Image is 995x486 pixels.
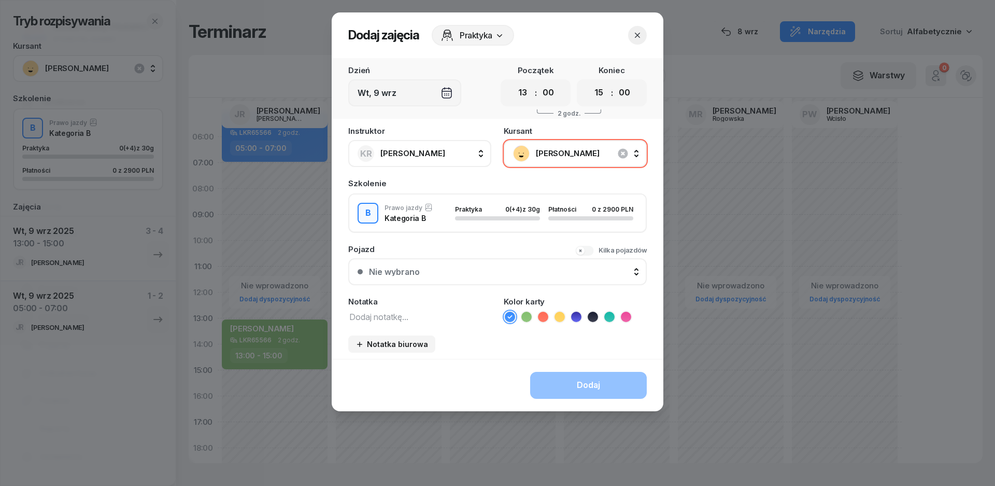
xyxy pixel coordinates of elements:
[360,149,372,158] span: KR
[548,206,582,213] div: Płatności
[349,195,646,232] button: BPrawo jazdyKategoria BPraktyka0(+4)z 30gPłatności0 z 2900 PLN
[611,87,613,99] div: :
[369,268,420,276] div: Nie wybrano
[380,148,445,158] span: [PERSON_NAME]
[460,29,492,41] span: Praktyka
[509,205,522,213] span: (+4)
[592,206,633,213] div: 0 z 2900 PLN
[505,206,540,213] div: 0 z 30g
[356,340,428,349] div: Notatka biurowa
[536,147,637,160] span: [PERSON_NAME]
[455,205,482,213] span: Praktyka
[348,140,491,167] button: KR[PERSON_NAME]
[535,87,537,99] div: :
[599,245,647,256] div: Kilka pojazdów
[575,245,647,256] button: Kilka pojazdów
[348,258,647,285] button: Nie wybrano
[348,336,435,353] button: Notatka biurowa
[348,27,419,44] h2: Dodaj zajęcia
